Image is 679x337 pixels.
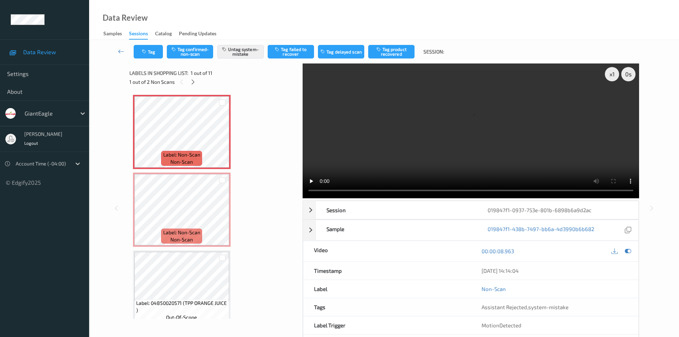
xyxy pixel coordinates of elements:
div: Pending Updates [179,30,216,39]
button: Tag delayed scan [318,45,364,58]
div: Video [303,241,471,261]
div: Label [303,280,471,298]
span: Label: Non-Scan [163,151,200,158]
div: Sample [316,220,477,240]
div: Catalog [155,30,172,39]
button: Tag confirmed-non-scan [167,45,213,58]
div: MotionDetected [471,316,638,334]
span: Session: [423,48,444,55]
div: 019847f1-0937-753e-801b-6898b6a9d2ac [477,201,638,219]
span: 1 out of 11 [191,70,212,77]
a: Non-Scan [482,285,506,292]
button: Untag system-mistake [217,45,264,58]
a: Pending Updates [179,29,223,39]
span: Assistant Rejected [482,304,527,310]
button: Tag failed to recover [268,45,314,58]
span: system-mistake [528,304,569,310]
span: , [482,304,569,310]
a: 019847f1-438b-7497-bb6a-4d3990b6b682 [488,225,594,235]
a: Catalog [155,29,179,39]
div: Label Trigger [303,316,471,334]
span: Labels in shopping list: [129,70,188,77]
a: Samples [103,29,129,39]
div: [DATE] 14:14:04 [482,267,628,274]
div: Sample019847f1-438b-7497-bb6a-4d3990b6b682 [303,220,639,241]
a: Sessions [129,29,155,40]
div: Timestamp [303,262,471,280]
div: Data Review [103,14,148,21]
div: Sessions [129,30,148,40]
span: non-scan [170,158,193,165]
div: Tags [303,298,471,316]
span: non-scan [170,236,193,243]
span: Label: Non-Scan [163,229,200,236]
div: 0 s [621,67,636,81]
div: 1 out of 2 Non Scans [129,77,298,86]
span: out-of-scope [166,314,197,321]
button: Tag product recovered [368,45,415,58]
div: Session [316,201,477,219]
div: Samples [103,30,122,39]
span: Label: 04850020571 (TPP ORANGE JUICE ) [136,300,227,314]
div: Session019847f1-0937-753e-801b-6898b6a9d2ac [303,201,639,219]
div: x 1 [605,67,619,81]
button: Tag [134,45,163,58]
a: 00:00:08.963 [482,247,514,255]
